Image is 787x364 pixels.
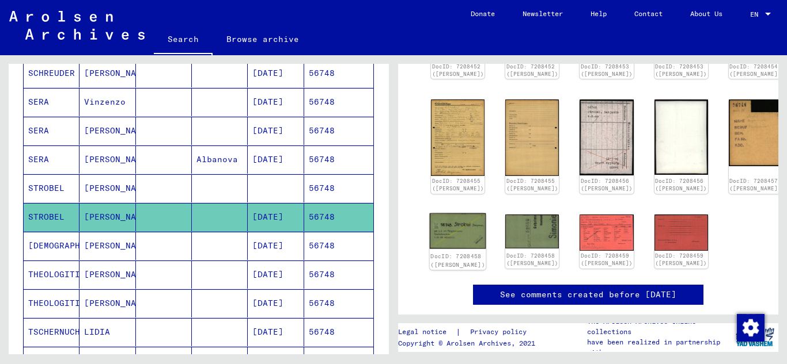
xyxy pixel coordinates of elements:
[304,59,373,87] mat-cell: 56748
[80,260,135,289] mat-cell: [PERSON_NAME]
[432,63,484,78] a: DocID: 7208452 ([PERSON_NAME])
[304,260,373,289] mat-cell: 56748
[304,117,373,145] mat-cell: 56748
[506,178,558,192] a: DocID: 7208455 ([PERSON_NAME])
[154,25,213,55] a: Search
[304,318,373,346] mat-cell: 56748
[80,117,135,145] mat-cell: [PERSON_NAME]
[24,88,80,116] mat-cell: SERA
[430,213,486,248] img: 001.jpg
[500,289,676,301] a: See comments created before [DATE]
[729,99,782,166] img: 001.jpg
[80,88,135,116] mat-cell: Vinzenzo
[304,203,373,231] mat-cell: 56748
[80,59,135,87] mat-cell: [PERSON_NAME]
[80,232,135,260] mat-cell: [PERSON_NAME]
[654,99,708,174] img: 002.jpg
[737,314,765,342] img: Change consent
[581,63,633,78] a: DocID: 7208453 ([PERSON_NAME])
[24,289,80,317] mat-cell: THEOLOGITIS
[398,326,540,338] div: |
[80,289,135,317] mat-cell: [PERSON_NAME]
[581,178,633,192] a: DocID: 7208456 ([PERSON_NAME])
[24,174,80,202] mat-cell: STROBEL
[733,323,777,351] img: yv_logo.png
[430,253,485,268] a: DocID: 7208458 ([PERSON_NAME])
[24,203,80,231] mat-cell: STROBEL
[729,63,781,78] a: DocID: 7208454 ([PERSON_NAME])
[581,252,633,267] a: DocID: 7208459 ([PERSON_NAME])
[587,316,731,337] p: The Arolsen Archives online collections
[24,145,80,174] mat-cell: SERA
[587,337,731,358] p: have been realized in partnership with
[655,63,707,78] a: DocID: 7208453 ([PERSON_NAME])
[24,59,80,87] mat-cell: SCHREUDER
[248,117,304,145] mat-cell: [DATE]
[750,10,763,18] span: EN
[24,318,80,346] mat-cell: TSCHERNUCHO
[580,214,633,251] img: 001.jpg
[24,117,80,145] mat-cell: SERA
[248,260,304,289] mat-cell: [DATE]
[304,289,373,317] mat-cell: 56748
[248,145,304,174] mat-cell: [DATE]
[505,214,559,248] img: 002.jpg
[398,338,540,348] p: Copyright © Arolsen Archives, 2021
[654,214,708,251] img: 002.jpg
[580,99,633,175] img: 001.jpg
[248,88,304,116] mat-cell: [DATE]
[9,11,145,40] img: Arolsen_neg.svg
[655,178,707,192] a: DocID: 7208456 ([PERSON_NAME])
[24,232,80,260] mat-cell: [DEMOGRAPHIC_DATA]
[248,232,304,260] mat-cell: [DATE]
[505,99,559,176] img: 002.jpg
[304,174,373,202] mat-cell: 56748
[304,88,373,116] mat-cell: 56748
[80,145,135,174] mat-cell: [PERSON_NAME]
[213,25,313,53] a: Browse archive
[431,99,485,176] img: 001.jpg
[192,145,248,174] mat-cell: Albanova
[80,318,135,346] mat-cell: LIDIA
[506,63,558,78] a: DocID: 7208452 ([PERSON_NAME])
[24,260,80,289] mat-cell: THEOLOGITIS
[398,326,456,338] a: Legal notice
[304,145,373,174] mat-cell: 56748
[248,59,304,87] mat-cell: [DATE]
[461,326,540,338] a: Privacy policy
[248,318,304,346] mat-cell: [DATE]
[304,232,373,260] mat-cell: 56748
[729,178,781,192] a: DocID: 7208457 ([PERSON_NAME])
[248,289,304,317] mat-cell: [DATE]
[432,178,484,192] a: DocID: 7208455 ([PERSON_NAME])
[506,252,558,267] a: DocID: 7208458 ([PERSON_NAME])
[80,174,135,202] mat-cell: [PERSON_NAME]
[248,203,304,231] mat-cell: [DATE]
[655,252,707,267] a: DocID: 7208459 ([PERSON_NAME])
[80,203,135,231] mat-cell: [PERSON_NAME]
